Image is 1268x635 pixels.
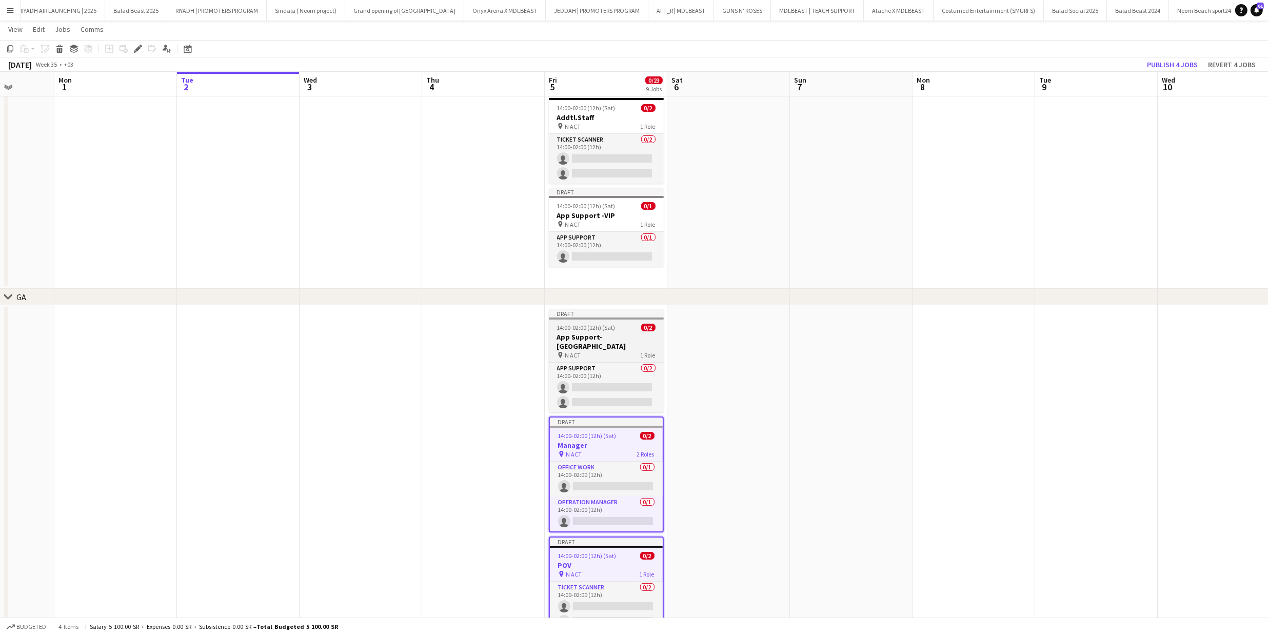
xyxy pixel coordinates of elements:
[8,59,32,70] div: [DATE]
[640,552,655,560] span: 0/2
[549,309,664,412] app-job-card: Draft14:00-02:00 (12h) (Sat)0/2App Support-[GEOGRAPHIC_DATA] IN ACT1 RoleApp support0/214:00-02:0...
[670,81,683,93] span: 6
[267,1,345,21] button: Sindala ( Neom project)
[256,623,338,630] span: Total Budgeted 5 100.00 SR
[550,462,663,497] app-card-role: Office work0/114:00-02:00 (12h)
[34,61,60,68] span: Week 35
[1204,58,1260,71] button: Revert 4 jobs
[426,75,439,85] span: Thu
[550,538,663,546] div: Draft
[64,61,73,68] div: +03
[181,75,193,85] span: Tue
[1160,81,1175,93] span: 10
[641,351,656,359] span: 1 Role
[425,81,439,93] span: 4
[180,81,193,93] span: 2
[549,75,557,85] span: Fri
[550,497,663,531] app-card-role: Operation Manager0/114:00-02:00 (12h)
[558,552,617,560] span: 14:00-02:00 (12h) (Sat)
[646,85,662,93] div: 9 Jobs
[565,450,582,458] span: IN ACT
[549,211,664,220] h3: App Support -VIP
[304,75,317,85] span: Wed
[565,570,582,578] span: IN ACT
[76,23,108,36] a: Comms
[29,23,49,36] a: Edit
[564,221,581,228] span: IN ACT
[641,202,656,210] span: 0/1
[16,623,46,630] span: Budgeted
[641,104,656,112] span: 0/2
[56,623,81,630] span: 4 items
[8,25,23,34] span: View
[1251,4,1263,16] a: 61
[557,324,616,331] span: 14:00-02:00 (12h) (Sat)
[915,81,930,93] span: 8
[934,1,1044,21] button: Costumed Entertainment (SMURFS)
[550,582,663,631] app-card-role: Ticket Scanner0/214:00-02:00 (12h)
[550,441,663,450] h3: Manager
[637,450,655,458] span: 2 Roles
[549,332,664,351] h3: App Support-[GEOGRAPHIC_DATA]
[549,416,664,532] app-job-card: Draft14:00-02:00 (12h) (Sat)0/2Manager IN ACT2 RolesOffice work0/114:00-02:00 (12h) Operation Man...
[549,232,664,267] app-card-role: App support0/114:00-02:00 (12h)
[714,1,771,21] button: GUNS N' ROSES
[549,188,664,196] div: Draft
[51,23,74,36] a: Jobs
[671,75,683,85] span: Sat
[1107,1,1169,21] button: Balad Beast 2024
[1169,1,1240,21] button: Neom Beach sport24
[549,537,664,632] app-job-card: Draft14:00-02:00 (12h) (Sat)0/2POV IN ACT1 RoleTicket Scanner0/214:00-02:00 (12h)
[302,81,317,93] span: 3
[864,1,934,21] button: Atache X MDLBEAST
[55,25,70,34] span: Jobs
[640,570,655,578] span: 1 Role
[641,221,656,228] span: 1 Role
[794,75,806,85] span: Sun
[645,76,663,84] span: 0/23
[549,188,664,267] app-job-card: Draft14:00-02:00 (12h) (Sat)0/1App Support -VIP IN ACT1 RoleApp support0/114:00-02:00 (12h)
[5,621,48,632] button: Budgeted
[549,309,664,317] div: Draft
[771,1,864,21] button: MDLBEAST | TEACH SUPPORT
[557,104,616,112] span: 14:00-02:00 (12h) (Sat)
[1039,75,1051,85] span: Tue
[549,134,664,184] app-card-role: Ticket Scanner0/214:00-02:00 (12h)
[1044,1,1107,21] button: Balad Social 2025
[550,561,663,570] h3: POV
[546,1,648,21] button: JEDDAH | PROMOTERS PROGRAM
[641,324,656,331] span: 0/2
[90,623,338,630] div: Salary 5 100.00 SR + Expenses 0.00 SR + Subsistence 0.00 SR =
[558,432,617,440] span: 14:00-02:00 (12h) (Sat)
[464,1,546,21] button: Onyx Arena X MDLBEAST
[1257,3,1264,9] span: 61
[81,25,104,34] span: Comms
[549,90,664,184] app-job-card: Draft14:00-02:00 (12h) (Sat)0/2Addtl.Staff IN ACT1 RoleTicket Scanner0/214:00-02:00 (12h)
[547,81,557,93] span: 5
[1038,81,1051,93] span: 9
[4,23,27,36] a: View
[57,81,72,93] span: 1
[564,123,581,130] span: IN ACT
[11,1,105,21] button: RIYADH AIR LAUNCHING | 2025
[564,351,581,359] span: IN ACT
[167,1,267,21] button: RIYADH | PROMOTERS PROGRAM
[648,1,714,21] button: AFT_R | MDLBEAST
[105,1,167,21] button: Balad Beast 2025
[557,202,616,210] span: 14:00-02:00 (12h) (Sat)
[1143,58,1202,71] button: Publish 4 jobs
[640,432,655,440] span: 0/2
[641,123,656,130] span: 1 Role
[550,418,663,426] div: Draft
[549,113,664,122] h3: Addtl.Staff
[16,292,26,302] div: GA
[58,75,72,85] span: Mon
[345,1,464,21] button: Grand opening of [GEOGRAPHIC_DATA]
[549,363,664,412] app-card-role: App support0/214:00-02:00 (12h)
[792,81,806,93] span: 7
[33,25,45,34] span: Edit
